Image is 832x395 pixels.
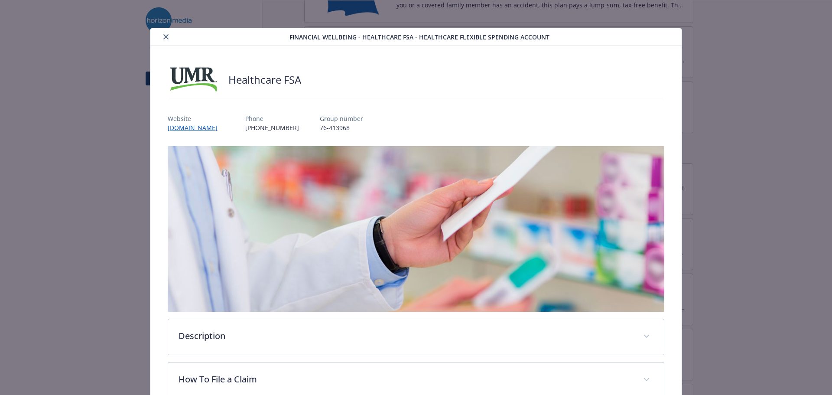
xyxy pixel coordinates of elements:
p: Description [179,330,633,343]
p: Website [168,114,224,123]
p: Phone [245,114,299,123]
p: How To File a Claim [179,373,633,386]
p: 76-413968 [320,123,363,132]
img: banner [168,146,665,312]
p: [PHONE_NUMBER] [245,123,299,132]
span: Financial Wellbeing - Healthcare FSA - Healthcare Flexible Spending Account [289,33,549,42]
img: UMR [168,67,220,93]
h2: Healthcare FSA [228,72,301,87]
div: Description [168,319,664,355]
a: [DOMAIN_NAME] [168,124,224,132]
p: Group number [320,114,363,123]
button: close [161,32,171,42]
